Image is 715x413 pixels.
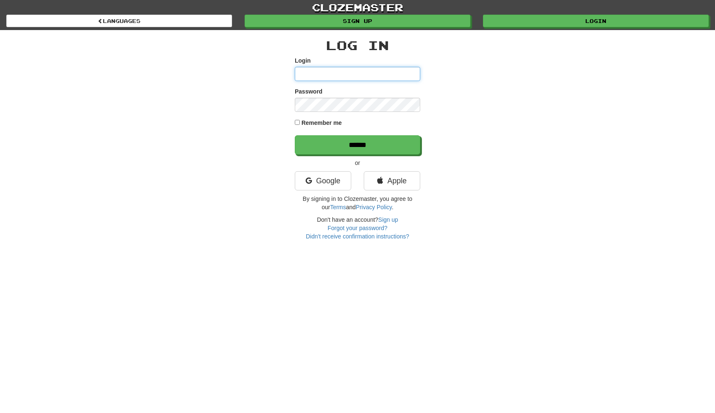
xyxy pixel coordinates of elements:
[6,15,232,27] a: Languages
[483,15,709,27] a: Login
[295,195,420,211] p: By signing in to Clozemaster, you agree to our and .
[301,119,342,127] label: Remember me
[295,56,311,65] label: Login
[364,171,420,190] a: Apple
[330,204,346,210] a: Terms
[295,38,420,52] h2: Log In
[356,204,392,210] a: Privacy Policy
[327,225,387,231] a: Forgot your password?
[295,171,351,190] a: Google
[295,215,420,241] div: Don't have an account?
[306,233,409,240] a: Didn't receive confirmation instructions?
[295,159,420,167] p: or
[295,87,322,96] label: Password
[378,216,398,223] a: Sign up
[245,15,470,27] a: Sign up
